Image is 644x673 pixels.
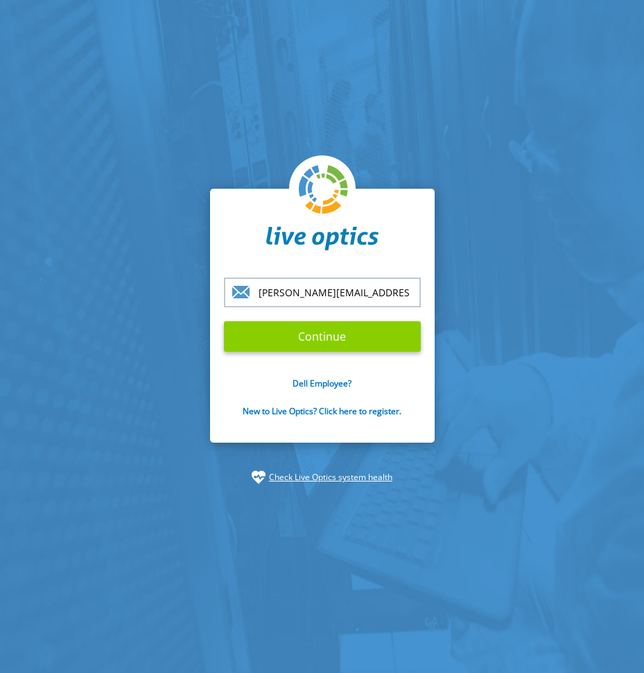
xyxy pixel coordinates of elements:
img: status-check-icon.svg [252,470,266,484]
input: email@address.com [224,278,421,307]
a: Dell Employee? [293,377,351,389]
input: Continue [224,321,421,352]
a: New to Live Optics? Click here to register. [243,405,401,417]
img: liveoptics-logo.svg [299,165,349,215]
a: Check Live Optics system health [269,470,392,484]
img: liveoptics-word.svg [266,226,378,251]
